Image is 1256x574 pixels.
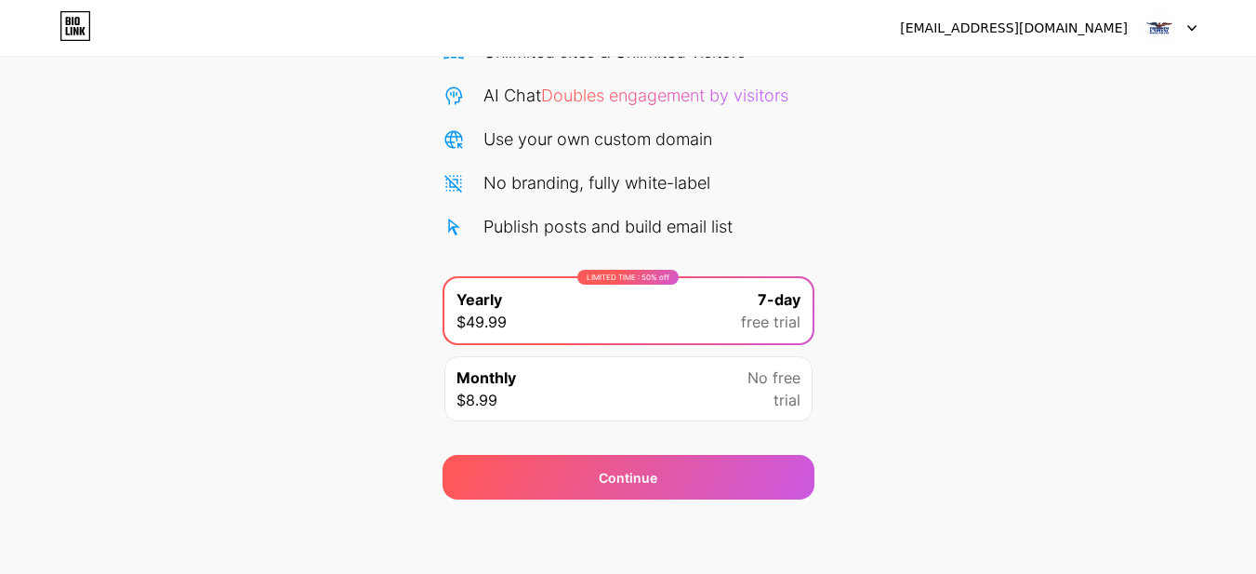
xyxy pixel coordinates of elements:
span: $49.99 [456,311,507,333]
span: Monthly [456,367,516,389]
span: Doubles engagement by visitors [541,86,788,105]
img: fci [1142,10,1177,46]
div: Use your own custom domain [483,127,712,152]
div: [EMAIL_ADDRESS][DOMAIN_NAME] [900,19,1128,38]
span: trial [773,389,800,411]
div: No branding, fully white-label [483,170,710,195]
div: Publish posts and build email list [483,214,733,239]
span: Yearly [456,288,502,311]
span: free trial [741,311,800,333]
span: No free [747,367,800,389]
div: AI Chat [483,83,788,108]
div: Continue [599,468,657,487]
span: 7-day [758,288,800,311]
span: $8.99 [456,389,497,411]
div: LIMITED TIME : 50% off [577,270,679,285]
